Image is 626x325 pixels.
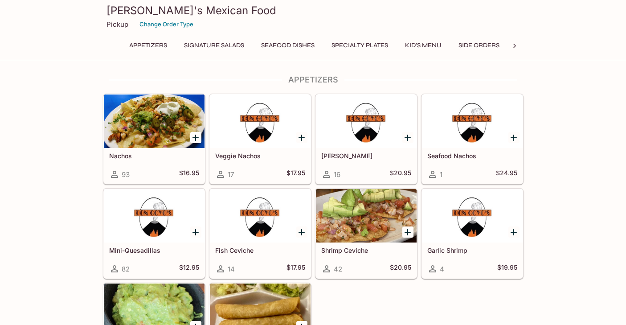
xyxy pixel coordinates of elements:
[321,247,411,254] h5: Shrimp Ceviche
[109,152,199,160] h5: Nachos
[106,4,520,17] h3: [PERSON_NAME]'s Mexican Food
[190,226,201,238] button: Add Mini-Quesadillas
[256,39,319,52] button: Seafood Dishes
[497,263,517,274] h5: $19.95
[508,226,520,238] button: Add Garlic Shrimp
[124,39,172,52] button: Appetizers
[296,132,307,143] button: Add Veggie Nachos
[122,265,130,273] span: 82
[427,152,517,160] h5: Seafood Nachos
[135,17,197,31] button: Change Order Type
[440,265,444,273] span: 4
[228,170,234,179] span: 17
[390,169,411,180] h5: $20.95
[422,189,523,243] div: Garlic Shrimp
[427,247,517,254] h5: Garlic Shrimp
[215,247,305,254] h5: Fish Ceviche
[422,95,523,148] div: Seafood Nachos
[286,263,305,274] h5: $17.95
[209,94,311,184] a: Veggie Nachos17$17.95
[179,263,199,274] h5: $12.95
[315,94,417,184] a: [PERSON_NAME]16$20.95
[315,189,417,279] a: Shrimp Ceviche42$20.95
[296,226,307,238] button: Add Fish Ceviche
[421,94,523,184] a: Seafood Nachos1$24.95
[210,95,311,148] div: Veggie Nachos
[508,132,520,143] button: Add Seafood Nachos
[334,265,342,273] span: 42
[103,94,205,184] a: Nachos93$16.95
[286,169,305,180] h5: $17.95
[400,39,446,52] button: Kid's Menu
[179,39,249,52] button: Signature Salads
[106,20,128,29] p: Pickup
[190,132,201,143] button: Add Nachos
[109,247,199,254] h5: Mini-Quesadillas
[390,263,411,274] h5: $20.95
[316,95,417,148] div: Fajita Nachos
[210,189,311,243] div: Fish Ceviche
[104,95,205,148] div: Nachos
[104,189,205,243] div: Mini-Quesadillas
[209,189,311,279] a: Fish Ceviche14$17.95
[228,265,235,273] span: 14
[321,152,411,160] h5: [PERSON_NAME]
[327,39,393,52] button: Specialty Plates
[215,152,305,160] h5: Veggie Nachos
[334,170,340,179] span: 16
[440,170,442,179] span: 1
[122,170,130,179] span: 93
[421,189,523,279] a: Garlic Shrimp4$19.95
[496,169,517,180] h5: $24.95
[179,169,199,180] h5: $16.95
[454,39,504,52] button: Side Orders
[402,226,413,238] button: Add Shrimp Ceviche
[103,75,524,85] h4: Appetizers
[402,132,413,143] button: Add Fajita Nachos
[103,189,205,279] a: Mini-Quesadillas82$12.95
[316,189,417,243] div: Shrimp Ceviche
